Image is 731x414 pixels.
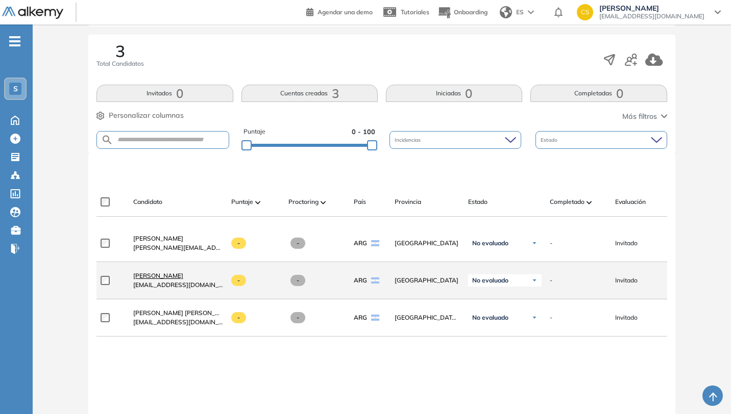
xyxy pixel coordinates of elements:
button: Invitados0 [96,85,233,102]
img: Ícono de flecha [531,277,538,283]
span: No evaluado [472,276,508,284]
span: Invitado [615,239,638,248]
span: Incidencias [395,136,423,144]
div: Estado [535,131,667,149]
span: - [231,238,246,249]
span: [EMAIL_ADDRESS][DOMAIN_NAME] [133,280,223,290]
span: Puntaje [231,197,253,206]
span: [EMAIL_ADDRESS][DOMAIN_NAME] [599,12,704,20]
span: Evaluación [615,197,646,206]
span: Agendar una demo [318,8,373,16]
span: Proctoring [288,197,319,206]
button: Personalizar columnas [96,110,184,121]
img: Ícono de flecha [531,240,538,246]
span: Estado [541,136,559,144]
span: ARG [354,276,367,285]
span: 3 [115,43,125,59]
span: - [290,275,305,286]
img: [missing "en.ARROW_ALT" translation] [321,201,326,204]
span: [PERSON_NAME] [133,272,183,279]
img: world [500,6,512,18]
span: ARG [354,313,367,322]
span: - [550,313,552,322]
span: Puntaje [243,127,265,137]
span: - [290,238,305,249]
span: [GEOGRAPHIC_DATA] e [GEOGRAPHIC_DATA] [395,313,460,322]
span: S [13,85,18,93]
span: Tutoriales [401,8,429,16]
span: - [231,275,246,286]
button: Más filtros [622,111,667,122]
img: [missing "en.ARROW_ALT" translation] [587,201,592,204]
iframe: Chat Widget [680,365,731,414]
span: Personalizar columnas [109,110,184,121]
img: SEARCH_ALT [101,134,113,146]
span: - [550,276,552,285]
button: Completadas0 [530,85,667,102]
img: arrow [528,10,534,14]
span: Onboarding [454,8,488,16]
button: Cuentas creadas3 [241,85,378,102]
span: [PERSON_NAME][EMAIL_ADDRESS][PERSON_NAME][DOMAIN_NAME] [133,243,223,252]
i: - [9,40,20,42]
span: Provincia [395,197,421,206]
span: [GEOGRAPHIC_DATA] [395,239,460,248]
button: Iniciadas0 [386,85,522,102]
span: - [290,312,305,323]
img: Logo [2,7,63,19]
span: [PERSON_NAME] [PERSON_NAME] [133,309,235,317]
span: ARG [354,239,367,248]
span: 0 - 100 [352,127,375,137]
span: [PERSON_NAME] [133,235,183,242]
span: [EMAIL_ADDRESS][DOMAIN_NAME] [133,318,223,327]
img: [missing "en.ARROW_ALT" translation] [255,201,260,204]
span: [GEOGRAPHIC_DATA] [395,276,460,285]
span: [PERSON_NAME] [599,4,704,12]
button: Onboarding [437,2,488,23]
span: No evaluado [472,239,508,247]
span: No evaluado [472,314,508,322]
a: [PERSON_NAME] [133,271,223,280]
div: Incidencias [389,131,521,149]
span: Estado [468,197,488,206]
span: Invitado [615,276,638,285]
span: Total Candidatos [96,59,144,68]
a: [PERSON_NAME] [PERSON_NAME] [133,308,223,318]
a: [PERSON_NAME] [133,234,223,243]
a: Agendar una demo [306,5,373,17]
span: - [231,312,246,323]
span: - [550,239,552,248]
span: ES [516,8,524,17]
span: Invitado [615,313,638,322]
img: ARG [371,277,379,283]
div: Widget de chat [680,365,731,414]
span: Más filtros [622,111,657,122]
span: Candidato [133,197,162,206]
img: Ícono de flecha [531,315,538,321]
img: ARG [371,240,379,246]
img: ARG [371,315,379,321]
span: País [354,197,366,206]
span: Completado [550,197,584,206]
